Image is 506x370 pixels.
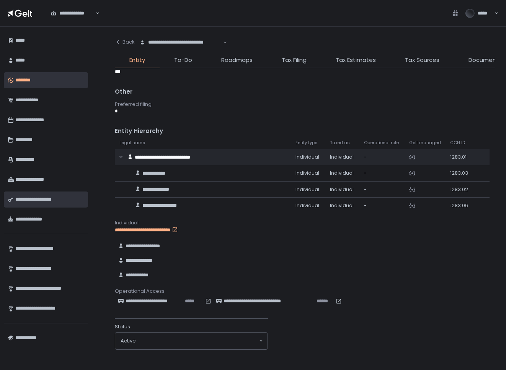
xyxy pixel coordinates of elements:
span: Entity [129,56,145,65]
span: Status [115,323,130,330]
div: 1283.03 [450,170,476,177]
div: - [364,154,400,161]
div: 1283.01 [450,154,476,161]
div: - [364,202,400,209]
span: CCH ID [450,140,465,146]
div: Individual [295,186,321,193]
div: Operational Access [115,288,495,295]
div: Preferred filing [115,101,495,108]
div: Search for option [135,34,227,50]
div: Individual [330,186,355,193]
div: Individual [295,202,321,209]
button: Back [115,34,135,50]
span: Gelt managed [409,140,441,146]
div: Individual [295,170,321,177]
div: Back [115,39,135,45]
div: Individual [330,202,355,209]
span: Entity type [295,140,317,146]
div: Search for option [46,5,100,21]
span: Taxed as [330,140,350,146]
div: Individual [330,170,355,177]
span: Tax Estimates [336,56,376,65]
span: Tax Filing [282,56,307,65]
div: - [364,170,400,177]
span: Operational role [364,140,399,146]
span: active [121,338,136,344]
div: Other [115,88,495,96]
div: - [364,186,400,193]
span: To-Do [174,56,192,65]
div: Search for option [115,333,268,349]
div: Individual [295,154,321,161]
div: 1283.02 [450,186,476,193]
div: Entity Hierarchy [115,127,495,136]
span: Documents [468,56,502,65]
span: Roadmaps [221,56,253,65]
div: Individual [115,219,495,226]
div: Individual [330,154,355,161]
span: Tax Sources [405,56,439,65]
span: Legal name [119,140,145,146]
input: Search for option [136,337,258,345]
div: 1283.06 [450,202,476,209]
